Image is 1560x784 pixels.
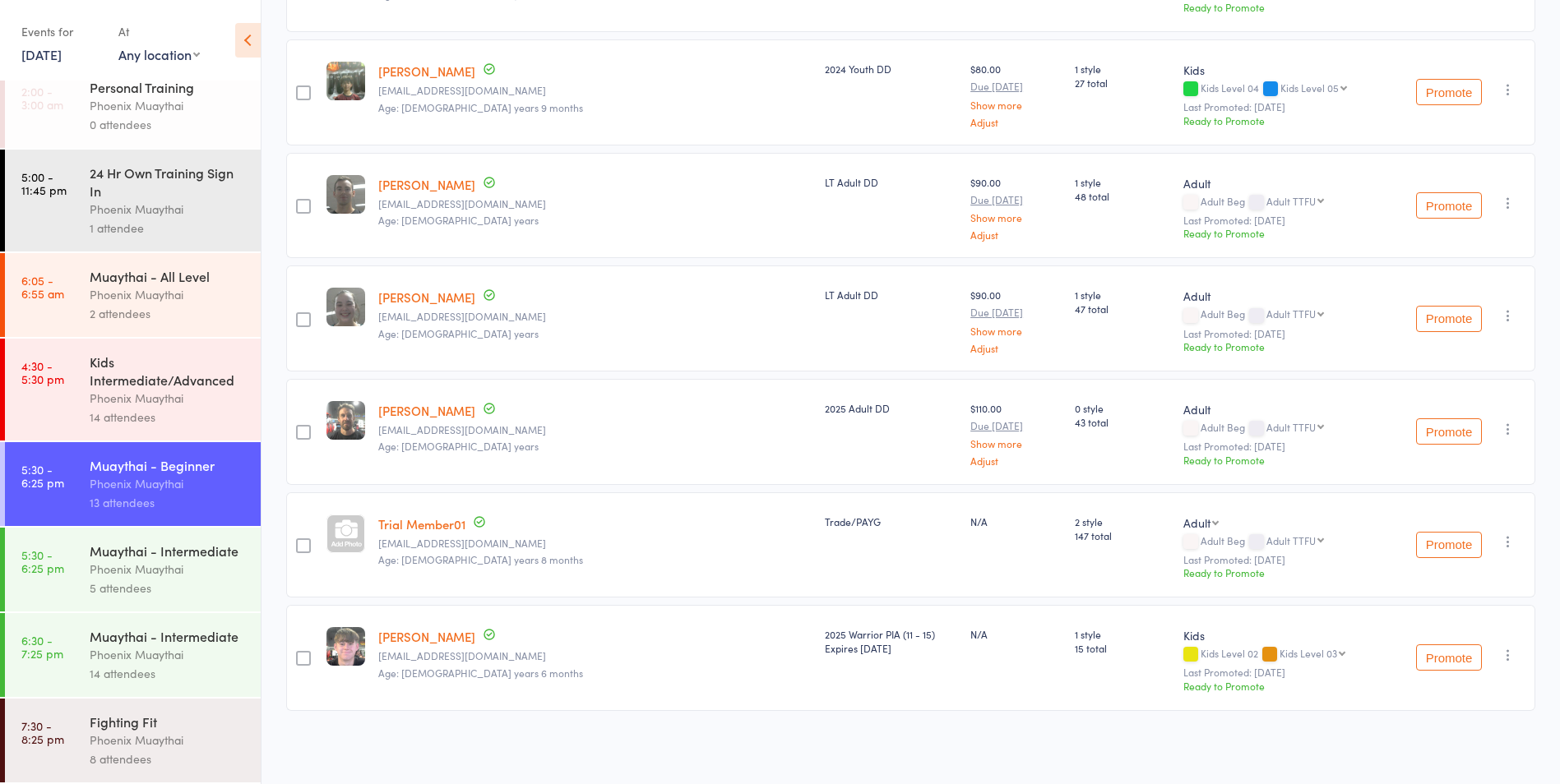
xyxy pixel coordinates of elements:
div: Phoenix Muaythai [90,200,247,219]
small: Due [DATE] [970,194,1062,205]
div: 5 attendees [90,579,247,597]
span: 47 total [1075,302,1171,316]
div: Muaythai - Intermediate [90,542,247,560]
div: Adult Beg [1183,308,1380,322]
time: 2:00 - 3:00 am [21,85,63,111]
div: Phoenix Muaythai [90,560,247,579]
span: 1 style [1075,62,1171,76]
a: 6:30 -7:25 pmMuaythai - IntermediatePhoenix Muaythai14 attendees [5,613,261,697]
div: 14 attendees [90,408,247,427]
a: [PERSON_NAME] [378,402,475,419]
small: info@phoenixgym.com.au [378,537,811,549]
a: Adjust [970,343,1062,353]
button: Promote [1416,192,1482,219]
small: rhys1150@gmail.com [378,198,811,210]
div: Muaythai - Beginner [90,456,247,474]
div: $80.00 [970,62,1062,127]
button: Promote [1416,644,1482,671]
time: 5:30 - 6:25 pm [21,463,64,489]
div: Kids [1183,627,1380,643]
small: Due [DATE] [970,307,1062,318]
time: 5:00 - 11:45 pm [21,170,67,196]
span: 2 style [1075,514,1171,528]
div: LT Adult DD [825,175,958,189]
div: 2 attendees [90,304,247,323]
div: 14 attendees [90,664,247,683]
div: Events for [21,18,102,45]
a: Adjust [970,229,1062,240]
img: image1754542496.png [326,401,365,440]
time: 6:05 - 6:55 am [21,274,64,300]
a: [DATE] [21,45,62,63]
a: 5:30 -6:25 pmMuaythai - IntermediatePhoenix Muaythai5 attendees [5,528,261,611]
img: image1738565800.png [326,627,365,666]
div: Phoenix Muaythai [90,474,247,493]
small: Last Promoted: [DATE] [1183,328,1380,339]
div: N/A [970,627,1062,641]
div: At [118,18,200,45]
div: Phoenix Muaythai [90,285,247,304]
div: Adult TTFU [1266,422,1316,432]
div: Phoenix Muaythai [90,389,247,408]
span: Age: [DEMOGRAPHIC_DATA] years [378,213,539,227]
span: Age: [DEMOGRAPHIC_DATA] years 9 months [378,100,583,114]
img: image1722655122.png [326,288,365,326]
a: 5:00 -11:45 pm24 Hr Own Training Sign InPhoenix Muaythai1 attendee [5,150,261,251]
small: Due [DATE] [970,420,1062,431]
div: Kids Level 04 [1183,82,1380,96]
span: 1 style [1075,627,1171,641]
time: 6:30 - 7:25 pm [21,634,63,660]
span: 147 total [1075,528,1171,542]
span: 43 total [1075,415,1171,429]
div: Phoenix Muaythai [90,645,247,664]
a: [PERSON_NAME] [378,628,475,645]
span: 48 total [1075,189,1171,203]
div: Kids Level 05 [1280,82,1339,93]
small: scottbrennan01@gmail.com [378,424,811,436]
span: 27 total [1075,76,1171,90]
div: Adult Beg [1183,535,1380,549]
a: Trial Member01 [378,515,465,533]
small: Last Promoted: [DATE] [1183,554,1380,565]
small: Last Promoted: [DATE] [1183,440,1380,452]
a: [PERSON_NAME] [378,176,475,193]
div: Muaythai - Intermediate [90,627,247,645]
div: Ready to Promote [1183,226,1380,240]
div: 1 attendee [90,219,247,238]
a: 6:05 -6:55 amMuaythai - All LevelPhoenix Muaythai2 attendees [5,253,261,337]
img: image1722646631.png [326,62,365,100]
a: 7:30 -8:25 pmFighting FitPhoenix Muaythai8 attendees [5,699,261,782]
span: Age: [DEMOGRAPHIC_DATA] years 8 months [378,552,583,566]
button: Promote [1416,79,1482,105]
div: 24 Hr Own Training Sign In [90,164,247,200]
small: mccabes05@gmail.com [378,650,811,662]
div: Phoenix Muaythai [90,731,247,749]
button: Promote [1416,418,1482,445]
div: Fighting Fit [90,713,247,731]
div: Kids Level 02 [1183,648,1380,662]
div: Ready to Promote [1183,565,1380,579]
button: Promote [1416,306,1482,332]
div: Personal Training [90,78,247,96]
time: 4:30 - 5:30 pm [21,359,64,385]
small: rileyjtab@gmail.com [378,311,811,322]
time: 7:30 - 8:25 pm [21,719,64,745]
a: [PERSON_NAME] [378,288,475,306]
a: 4:30 -5:30 pmKids Intermediate/AdvancedPhoenix Muaythai14 attendees [5,339,261,440]
div: Trade/PAYG [825,514,958,528]
div: Adult TTFU [1266,196,1316,206]
div: Ready to Promote [1183,679,1380,693]
span: 0 style [1075,401,1171,415]
div: $90.00 [970,175,1062,240]
button: Promote [1416,532,1482,558]
span: Age: [DEMOGRAPHIC_DATA] years 6 months [378,666,583,680]
span: Age: [DEMOGRAPHIC_DATA] years [378,439,539,453]
div: Kids Intermediate/Advanced [90,353,247,389]
span: Age: [DEMOGRAPHIC_DATA] years [378,326,539,340]
div: Phoenix Muaythai [90,96,247,115]
div: Expires [DATE] [825,641,958,655]
a: Show more [970,438,1062,449]
div: 2025 Warrior PIA (11 - 15) [825,627,958,655]
div: 8 attendees [90,749,247,768]
small: Last Promoted: [DATE] [1183,666,1380,678]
